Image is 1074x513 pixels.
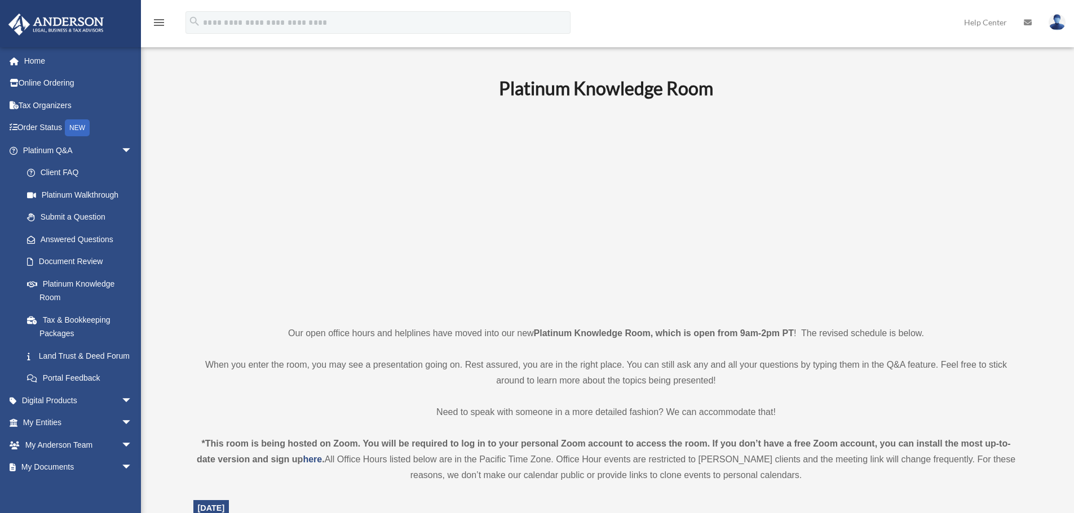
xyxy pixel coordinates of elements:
[16,251,149,273] a: Document Review
[193,436,1019,483] div: All Office Hours listed below are in the Pacific Time Zone. Office Hour events are restricted to ...
[16,367,149,390] a: Portal Feedback
[16,162,149,184] a: Client FAQ
[8,50,149,72] a: Home
[499,77,713,99] b: Platinum Knowledge Room
[303,454,322,464] a: here
[8,139,149,162] a: Platinum Q&Aarrow_drop_down
[322,454,324,464] strong: .
[16,228,149,251] a: Answered Questions
[8,72,149,95] a: Online Ordering
[152,16,166,29] i: menu
[16,309,149,345] a: Tax & Bookkeeping Packages
[8,117,149,140] a: Order StatusNEW
[8,389,149,412] a: Digital Productsarrow_drop_down
[437,114,775,305] iframe: 231110_Toby_KnowledgeRoom
[198,503,225,512] span: [DATE]
[121,434,144,457] span: arrow_drop_down
[152,20,166,29] a: menu
[8,94,149,117] a: Tax Organizers
[121,412,144,435] span: arrow_drop_down
[193,325,1019,341] p: Our open office hours and helplines have moved into our new ! The revised schedule is below.
[65,119,90,136] div: NEW
[16,273,144,309] a: Platinum Knowledge Room
[188,15,201,28] i: search
[534,328,794,338] strong: Platinum Knowledge Room, which is open from 9am-2pm PT
[193,357,1019,389] p: When you enter the room, you may see a presentation going on. Rest assured, you are in the right ...
[193,404,1019,420] p: Need to speak with someone in a more detailed fashion? We can accommodate that!
[16,206,149,229] a: Submit a Question
[121,456,144,479] span: arrow_drop_down
[8,412,149,434] a: My Entitiesarrow_drop_down
[1049,14,1066,30] img: User Pic
[16,345,149,367] a: Land Trust & Deed Forum
[16,184,149,206] a: Platinum Walkthrough
[8,434,149,456] a: My Anderson Teamarrow_drop_down
[5,14,107,35] img: Anderson Advisors Platinum Portal
[8,456,149,479] a: My Documentsarrow_drop_down
[197,439,1011,464] strong: *This room is being hosted on Zoom. You will be required to log in to your personal Zoom account ...
[121,139,144,162] span: arrow_drop_down
[121,389,144,412] span: arrow_drop_down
